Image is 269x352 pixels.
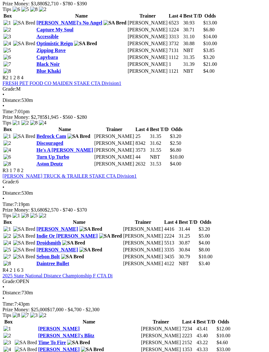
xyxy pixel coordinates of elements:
[38,319,140,325] th: Name
[164,260,178,267] td: 4122
[36,68,61,74] a: Blue Khaki
[170,161,181,166] span: $4.00
[123,219,163,225] th: Trainer
[3,20,11,26] img: 1
[3,290,266,296] div: 730m
[21,120,29,126] img: 2
[127,20,168,26] td: [PERSON_NAME]
[196,339,216,346] td: 43.22
[168,20,182,26] td: 6523
[3,273,113,278] a: 2025 State National Distance Championship F CTA Di
[3,168,8,173] span: R3
[168,47,182,54] td: 7131
[3,190,21,196] span: Distance:
[196,333,216,339] td: 43.40
[3,161,11,167] img: 8
[127,27,168,33] td: [PERSON_NAME]
[135,161,149,167] td: 2632
[36,261,69,266] a: Daintree Bullet
[39,313,46,318] img: 2
[13,226,35,232] img: SA Bred
[199,254,213,259] span: $10.00
[39,7,46,12] img: 2
[36,61,60,67] a: Black Noir
[217,340,228,345] span: $4.60
[150,147,169,153] td: 31.55
[168,54,182,60] td: 1112
[183,54,203,60] td: 31.35
[3,120,11,125] span: Tips
[94,154,134,160] td: [PERSON_NAME]
[36,247,78,252] a: [PERSON_NAME]
[38,333,94,338] a: [PERSON_NAME]'s Blitz
[10,267,24,273] span: 2 1 6 3
[183,20,203,26] td: 30.93
[3,340,11,345] img: 3
[3,190,266,196] div: 530m
[178,247,198,253] td: 30.84
[30,120,38,126] img: 8
[3,109,14,114] span: Time:
[203,41,217,46] span: $10.00
[3,140,11,146] img: 2
[3,326,11,332] img: 1
[3,68,11,74] img: 8
[150,161,169,167] td: 31.53
[199,240,210,245] span: $4.00
[36,20,102,25] a: [PERSON_NAME]'s No Angel
[150,126,169,133] th: Best T/D
[61,254,84,260] img: SA Bred
[135,140,149,146] td: 8342
[3,61,11,67] img: 7
[13,41,35,46] img: SA Bred
[150,140,169,146] td: 31.62
[164,254,178,260] td: 3435
[30,213,38,218] img: 5
[36,240,61,245] a: Droidsmith
[36,154,69,160] a: Turn Up Turbo
[164,240,178,246] td: 5513
[199,233,210,239] span: $5.00
[3,134,11,139] img: 1
[203,68,214,74] span: $4.00
[123,226,163,232] td: [PERSON_NAME]
[62,240,85,246] img: SA Bred
[164,233,178,239] td: 2224
[13,120,20,126] img: 1
[123,254,163,260] td: [PERSON_NAME]
[178,226,198,232] td: 31.44
[3,48,11,53] img: 5
[10,168,24,173] span: 1 7 8 2
[183,13,203,19] th: Best T/D
[94,147,134,153] td: [PERSON_NAME]
[164,247,178,253] td: 3335
[36,34,58,39] a: Accessible
[36,41,73,46] a: Optimistic Reign
[67,134,90,139] img: SA Bred
[99,233,122,239] img: SA Bred
[45,1,87,6] span: $2,710 - $780 - $390
[15,340,37,345] img: SA Bred
[183,47,203,54] td: NBT
[13,254,35,260] img: SA Bred
[196,319,216,325] th: Best T/D
[141,319,181,325] th: Trainer
[168,40,182,47] td: 3732
[3,202,266,207] div: 7:19pm
[36,134,66,139] a: Bedrock Cam
[3,114,266,120] div: Prize Money: $2,785
[3,202,14,207] span: Time:
[3,219,12,225] span: Box
[38,347,80,352] a: [PERSON_NAME]
[3,41,11,46] img: 4
[217,326,230,331] span: $12.00
[182,333,196,339] td: 2223
[94,161,134,167] td: [PERSON_NAME]
[182,326,196,332] td: 7234
[196,326,216,332] td: 43.41
[168,34,182,40] td: 3313
[183,34,203,40] td: 31.10
[203,13,217,19] th: Odds
[30,7,38,12] img: 8
[74,41,97,46] img: SA Bred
